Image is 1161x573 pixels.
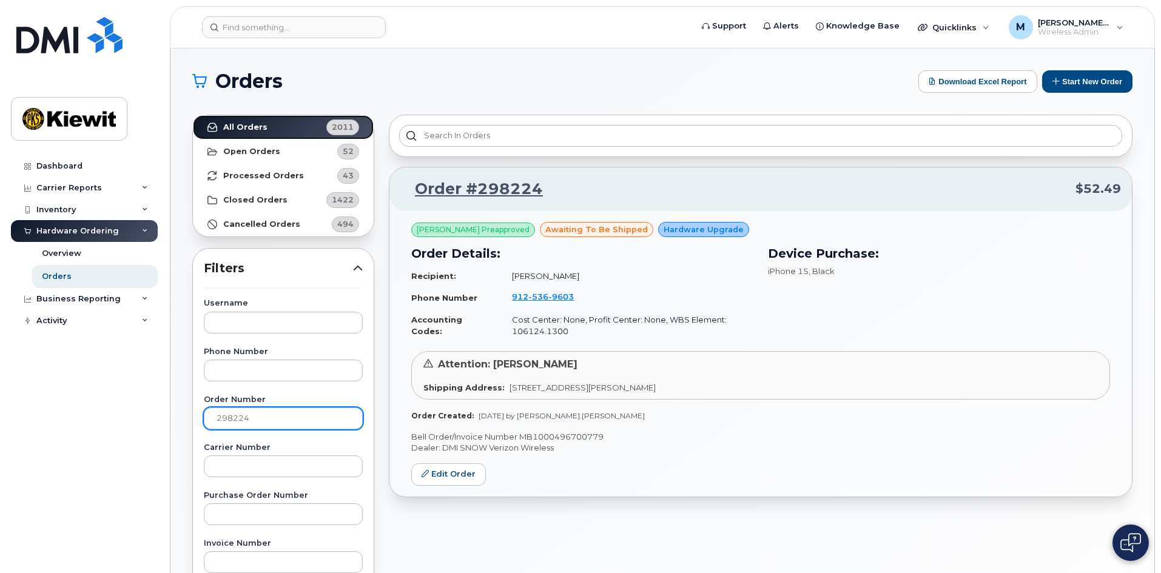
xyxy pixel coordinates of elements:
[411,293,477,303] strong: Phone Number
[337,218,354,230] span: 494
[332,121,354,133] span: 2011
[501,266,753,287] td: [PERSON_NAME]
[768,244,1110,263] h3: Device Purchase:
[193,164,374,188] a: Processed Orders43
[528,292,548,301] span: 536
[423,383,505,392] strong: Shipping Address:
[411,315,462,336] strong: Accounting Codes:
[204,348,363,356] label: Phone Number
[501,309,753,341] td: Cost Center: None, Profit Center: None, WBS Element: 106124.1300
[438,358,577,370] span: Attention: [PERSON_NAME]
[223,122,268,132] strong: All Orders
[193,212,374,236] a: Cancelled Orders494
[512,292,588,301] a: 9125369603
[510,383,656,392] span: [STREET_ADDRESS][PERSON_NAME]
[332,194,354,206] span: 1422
[204,492,363,500] label: Purchase Order Number
[223,171,304,181] strong: Processed Orders
[664,224,744,235] span: Hardware Upgrade
[204,540,363,548] label: Invoice Number
[411,411,474,420] strong: Order Created:
[411,271,456,281] strong: Recipient:
[204,260,353,277] span: Filters
[1120,533,1141,552] img: Open chat
[479,411,645,420] span: [DATE] by [PERSON_NAME].[PERSON_NAME]
[411,463,486,486] a: Edit Order
[223,195,288,205] strong: Closed Orders
[545,224,648,235] span: awaiting to be shipped
[193,115,374,139] a: All Orders2011
[343,170,354,181] span: 43
[918,70,1037,93] button: Download Excel Report
[400,178,543,200] a: Order #298224
[512,292,574,301] span: 912
[193,188,374,212] a: Closed Orders1422
[411,244,753,263] h3: Order Details:
[1042,70,1132,93] button: Start New Order
[204,444,363,452] label: Carrier Number
[193,139,374,164] a: Open Orders52
[204,396,363,404] label: Order Number
[768,266,809,276] span: iPhone 15
[809,266,835,276] span: , Black
[417,224,530,235] span: [PERSON_NAME] Preapproved
[223,147,280,156] strong: Open Orders
[215,72,283,90] span: Orders
[343,146,354,157] span: 52
[399,125,1122,147] input: Search in orders
[204,300,363,307] label: Username
[411,442,1110,454] p: Dealer: DMI SNOW Verizon Wireless
[411,431,1110,443] p: Bell Order/Invoice Number MB1000496700779
[223,219,300,229] strong: Cancelled Orders
[548,292,574,301] span: 9603
[1075,180,1121,198] span: $52.49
